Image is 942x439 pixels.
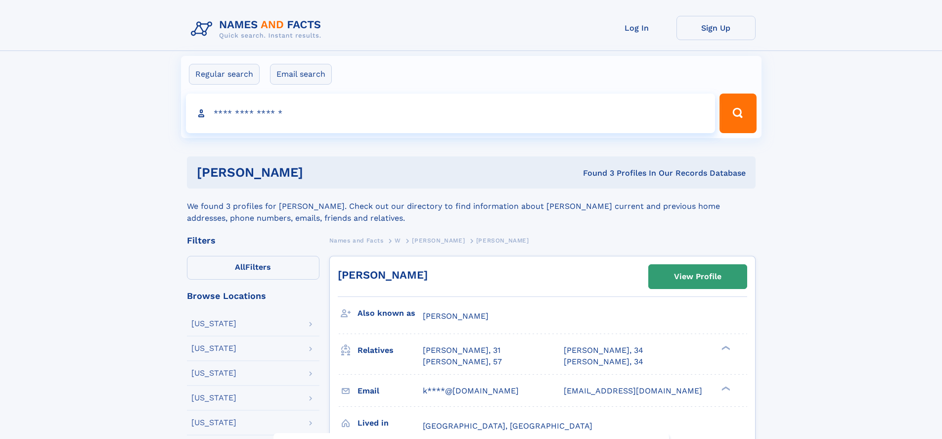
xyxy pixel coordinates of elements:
[423,421,592,431] span: [GEOGRAPHIC_DATA], [GEOGRAPHIC_DATA]
[564,386,702,395] span: [EMAIL_ADDRESS][DOMAIN_NAME]
[235,262,245,272] span: All
[191,369,236,377] div: [US_STATE]
[564,356,643,367] a: [PERSON_NAME], 34
[187,292,319,300] div: Browse Locations
[597,16,676,40] a: Log In
[423,356,502,367] a: [PERSON_NAME], 57
[358,415,423,432] h3: Lived in
[423,345,500,356] a: [PERSON_NAME], 31
[719,94,756,133] button: Search Button
[186,94,716,133] input: search input
[191,419,236,427] div: [US_STATE]
[338,269,428,281] a: [PERSON_NAME]
[395,234,401,246] a: W
[412,234,465,246] a: [PERSON_NAME]
[187,236,319,245] div: Filters
[197,166,443,179] h1: [PERSON_NAME]
[564,345,643,356] a: [PERSON_NAME], 34
[191,320,236,328] div: [US_STATE]
[358,305,423,322] h3: Also known as
[676,16,756,40] a: Sign Up
[719,385,731,391] div: ❯
[358,383,423,399] h3: Email
[187,189,756,224] div: We found 3 profiles for [PERSON_NAME]. Check out our directory to find information about [PERSON_...
[476,237,529,244] span: [PERSON_NAME]
[674,265,721,288] div: View Profile
[329,234,384,246] a: Names and Facts
[189,64,260,85] label: Regular search
[395,237,401,244] span: W
[191,344,236,352] div: [US_STATE]
[412,237,465,244] span: [PERSON_NAME]
[187,16,329,43] img: Logo Names and Facts
[649,265,747,289] a: View Profile
[187,256,319,280] label: Filters
[191,394,236,402] div: [US_STATE]
[443,168,746,179] div: Found 3 Profiles In Our Records Database
[719,345,731,351] div: ❯
[270,64,332,85] label: Email search
[358,342,423,359] h3: Relatives
[423,311,489,321] span: [PERSON_NAME]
